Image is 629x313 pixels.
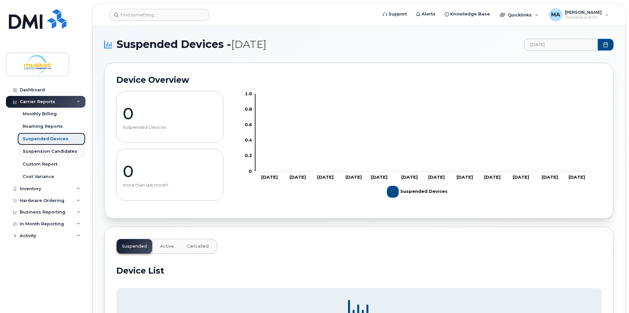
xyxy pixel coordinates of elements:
[160,244,174,249] span: Active
[245,91,592,200] g: Chart
[524,39,598,51] input: archived_billing_data
[345,174,362,180] tspan: [DATE]
[371,174,387,180] tspan: [DATE]
[245,122,252,127] tspan: 0.6
[116,75,601,85] h2: Device Overview
[569,174,585,180] tspan: [DATE]
[513,174,529,180] tspan: [DATE]
[245,137,252,143] tspan: 0.4
[123,125,217,130] p: Suspended Devices
[387,183,448,200] g: Legend
[245,106,252,112] tspan: 0.8
[117,38,267,51] span: Suspended Devices -
[245,91,252,96] tspan: 1.0
[456,174,473,180] tspan: [DATE]
[290,174,306,180] tspan: [DATE]
[387,183,448,200] g: Suspended Devices
[123,162,217,181] p: 0
[116,266,601,276] h2: Device List
[542,174,558,180] tspan: [DATE]
[598,39,614,51] button: Choose Date
[484,174,501,180] tspan: [DATE]
[249,168,252,174] tspan: 0
[429,174,445,180] tspan: [DATE]
[123,183,217,188] p: more than last month
[317,174,334,180] tspan: [DATE]
[187,244,209,249] span: Cancelled
[123,104,217,123] p: 0
[231,38,267,51] span: [DATE]
[261,174,278,180] tspan: [DATE]
[401,174,418,180] tspan: [DATE]
[245,153,252,158] tspan: 0.2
